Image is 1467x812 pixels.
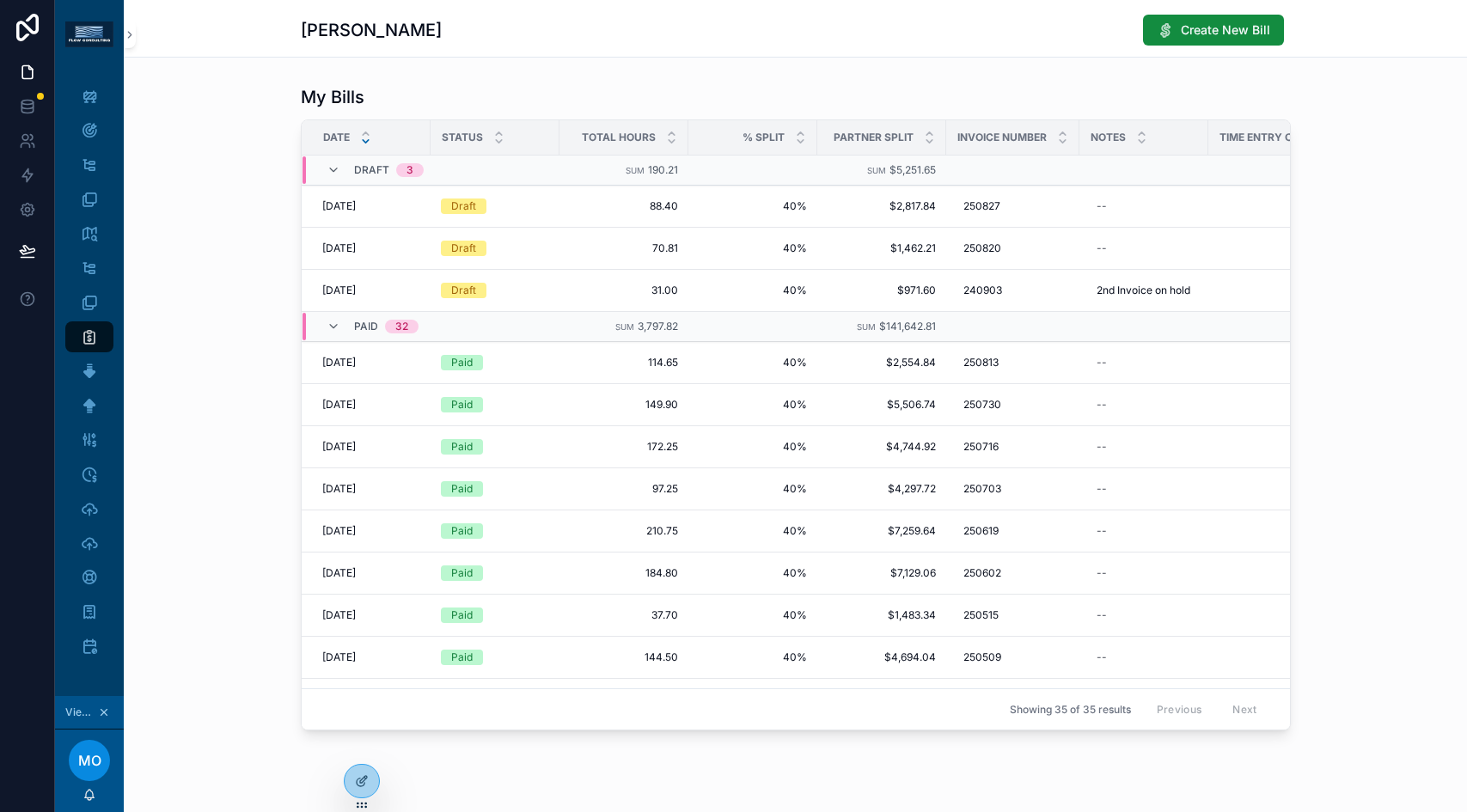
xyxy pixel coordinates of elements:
span: 250813 [963,356,999,369]
span: 28 [1219,284,1345,297]
span: 88.40 [570,199,678,213]
a: -- [1090,433,1198,461]
span: 40% [699,650,807,664]
span: [DATE] [322,482,356,496]
a: $7,129.06 [828,566,936,580]
a: 40% [699,440,807,454]
a: $2,817.84 [828,199,936,213]
a: -- [1090,559,1198,587]
a: 172.25 [570,440,678,454]
small: Sum [857,322,876,332]
span: 136 [1219,398,1345,412]
a: 250716 [957,433,1069,461]
a: $971.60 [828,284,936,297]
a: $5,506.74 [828,398,936,412]
div: -- [1097,482,1107,496]
a: Paid [441,439,549,455]
span: [DATE] [322,398,356,412]
a: $4,694.04 [828,650,936,664]
span: 250716 [963,440,999,454]
a: Draft [441,241,549,256]
a: [DATE] [322,199,420,213]
a: 250730 [957,391,1069,418]
span: $2,554.84 [828,356,936,369]
a: [DATE] [322,524,420,538]
span: 70.81 [570,241,678,255]
a: [DATE] [322,241,420,255]
span: Create New Bill [1181,21,1270,39]
span: 250515 [963,608,999,622]
a: 40% [699,199,807,213]
a: -- [1090,192,1198,220]
a: [DATE] [322,398,420,412]
span: Notes [1091,131,1126,144]
a: 210.75 [570,524,678,538]
div: Draft [451,283,476,298]
span: 31.00 [570,284,678,297]
a: 250602 [957,559,1069,587]
span: [DATE] [322,524,356,538]
div: Paid [451,397,473,412]
div: Draft [451,241,476,256]
a: 40% [699,284,807,297]
small: Sum [626,166,645,175]
span: Total Hours [582,131,656,144]
div: Paid [451,565,473,581]
a: 131 [1219,440,1345,454]
a: 73 [1219,356,1345,369]
a: $4,744.92 [828,440,936,454]
span: 40% [699,566,807,580]
span: 250602 [963,566,1001,580]
span: $141,642.81 [879,320,936,333]
a: 40% [699,608,807,622]
a: Paid [441,523,549,539]
span: MO [78,750,101,771]
div: -- [1097,199,1107,213]
a: [DATE] [322,566,420,580]
h1: [PERSON_NAME] [301,18,442,42]
a: -- [1090,235,1198,262]
small: Sum [615,322,634,332]
a: $1,462.21 [828,241,936,255]
a: Paid [441,355,549,370]
span: % Split [743,131,785,144]
div: -- [1097,241,1107,255]
span: $5,251.65 [889,163,936,176]
a: [DATE] [322,356,420,369]
a: 144.50 [570,650,678,664]
span: 112 [1219,482,1345,496]
a: 40% [699,398,807,412]
a: 240903 [957,277,1069,304]
span: 149.90 [570,398,678,412]
a: -- [1090,601,1198,629]
div: 3 [406,163,413,177]
div: Draft [451,198,476,214]
a: 114.65 [570,356,678,369]
a: -- [1090,644,1198,671]
a: 35 [1219,608,1345,622]
span: Partner Split [834,131,914,144]
div: -- [1097,356,1107,369]
span: [DATE] [322,440,356,454]
div: Paid [451,355,473,370]
a: -- [1090,686,1198,713]
a: 184.80 [570,566,678,580]
a: 40% [699,241,807,255]
span: [DATE] [322,608,356,622]
span: 250820 [963,241,1001,255]
span: $7,259.64 [828,524,936,538]
span: [DATE] [322,284,356,297]
span: Date [323,131,350,144]
a: -- [1090,391,1198,418]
